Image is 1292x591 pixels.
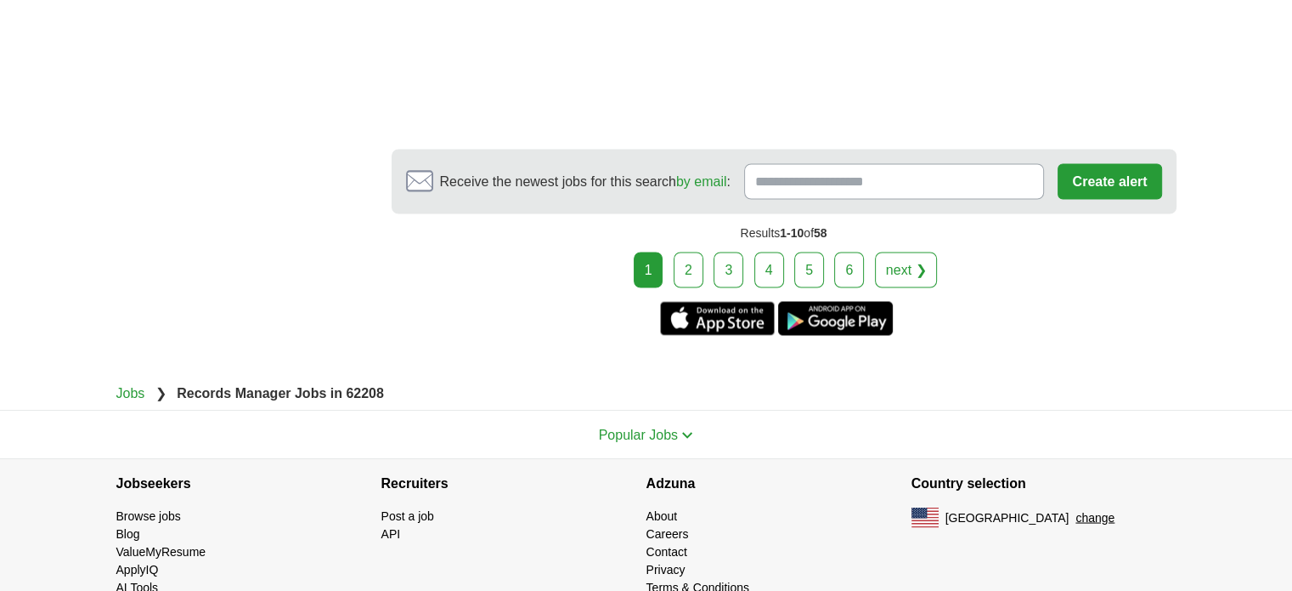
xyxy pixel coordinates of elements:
a: Blog [116,526,140,540]
a: Browse jobs [116,509,181,522]
a: About [646,509,678,522]
h4: Country selection [911,459,1176,507]
button: Create alert [1058,163,1161,199]
a: 4 [754,252,784,287]
a: Careers [646,526,689,540]
a: Post a job [381,509,434,522]
div: 1 [634,252,663,287]
strong: Records Manager Jobs in 62208 [177,385,384,400]
a: Jobs [116,385,145,400]
a: Get the Android app [778,301,893,335]
img: US flag [911,507,939,527]
div: Results of [392,213,1176,252]
a: Privacy [646,562,685,576]
a: 5 [794,252,824,287]
span: Popular Jobs [599,427,678,441]
a: 3 [714,252,743,287]
a: by email [676,173,727,188]
a: 2 [674,252,703,287]
button: change [1075,509,1114,526]
a: Get the iPhone app [660,301,775,335]
a: API [381,526,401,540]
span: Receive the newest jobs for this search : [440,171,731,191]
a: ValueMyResume [116,544,206,558]
img: toggle icon [681,431,693,439]
span: 58 [814,225,827,239]
a: next ❯ [875,252,938,287]
span: 1-10 [780,225,804,239]
span: ❯ [155,385,166,400]
a: Contact [646,544,687,558]
a: 6 [834,252,864,287]
span: [GEOGRAPHIC_DATA] [945,509,1069,526]
a: ApplyIQ [116,562,159,576]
